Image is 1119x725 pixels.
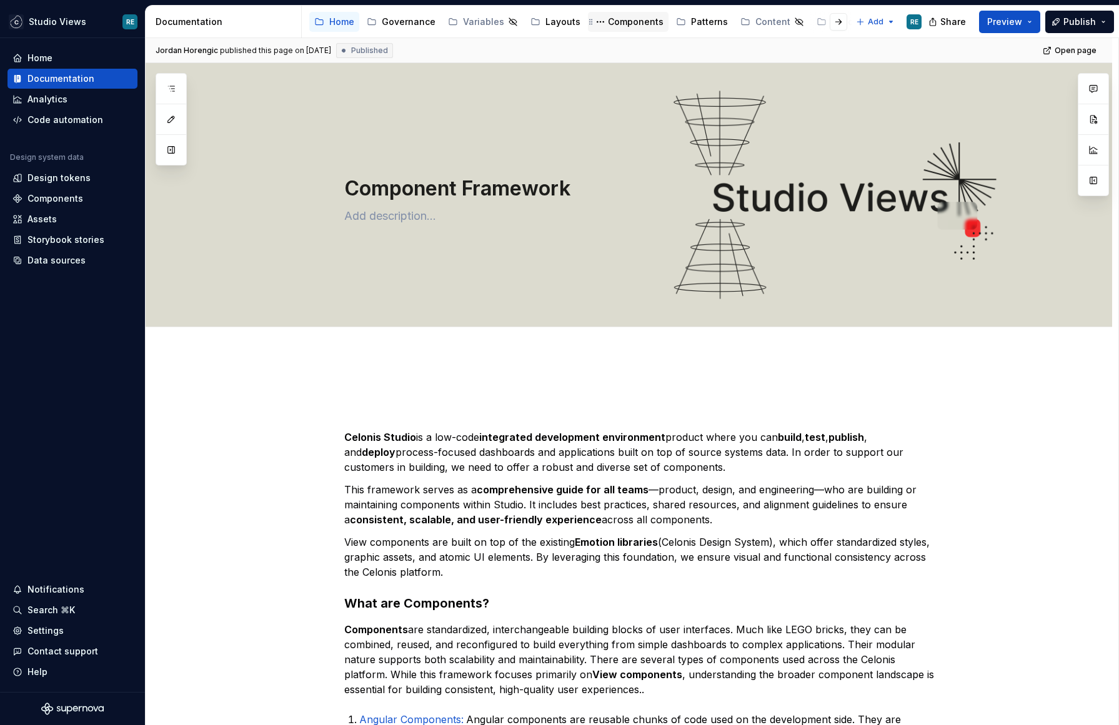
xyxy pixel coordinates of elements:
svg: Supernova Logo [41,703,104,715]
a: Content [735,12,809,32]
p: This framework serves as a —product, design, and engineering—who are building or maintaining comp... [344,482,944,527]
button: Publish [1045,11,1114,33]
button: Preview [979,11,1040,33]
textarea: Component Framework [342,174,942,204]
a: Open page [1039,42,1102,59]
button: Add [852,13,899,31]
div: published this page on [DATE] [220,46,331,56]
a: Assets [7,209,137,229]
div: Content [755,16,790,28]
strong: View components [592,668,682,681]
strong: Emotion libraries [575,536,658,548]
a: Home [7,48,137,68]
strong: Celonis Studio [344,431,416,443]
div: Home [329,16,354,28]
p: View components are built on top of the existing (Celonis Design System), which offer standardize... [344,535,944,580]
strong: Components [344,623,408,636]
div: Help [27,666,47,678]
div: Storybook stories [27,234,104,246]
button: Studio ViewsRE [2,8,142,35]
div: Notifications [27,583,84,596]
div: Documentation [156,16,296,28]
a: Governance [362,12,440,32]
strong: deploy [362,446,395,458]
a: Components [588,12,669,32]
span: Published [351,46,388,56]
span: Preview [987,16,1022,28]
div: Code automation [27,114,103,126]
div: Design tokens [27,172,91,184]
button: Search ⌘K [7,600,137,620]
a: Design tokens [7,168,137,188]
button: Notifications [7,580,137,599]
div: Studio Views [29,16,86,28]
div: Documentation [27,72,94,85]
div: Variables [463,16,504,28]
button: Help [7,662,137,682]
div: Data sources [27,254,86,267]
a: Layouts [525,12,585,32]
a: Storybook stories [7,230,137,250]
strong: publish [828,431,864,443]
a: Patterns [671,12,733,32]
div: Search ⌘K [27,604,75,616]
strong: comprehensive guide for all teams [477,483,649,496]
a: Code automation [7,110,137,130]
a: Analytics [7,89,137,109]
strong: integrated development environment [479,431,665,443]
div: Components [27,192,83,205]
strong: build [778,431,802,443]
span: Jordan Horengic [156,46,218,56]
a: Documentation [7,69,137,89]
p: is a low-code product where you can , , , and process-focused dashboards and applications built o... [344,430,944,475]
a: Data sources [7,250,137,270]
a: Components [7,189,137,209]
div: Layouts [545,16,580,28]
button: Contact support [7,641,137,661]
strong: consistent, scalable, and user-friendly experience [350,513,602,526]
div: Page tree [309,9,850,34]
div: Design system data [10,152,84,162]
a: Settings [7,621,137,641]
a: Home [309,12,359,32]
img: f5634f2a-3c0d-4c0b-9dc3-3862a3e014c7.png [9,14,24,29]
strong: test [805,431,825,443]
div: Contact support [27,645,98,658]
button: Share [922,11,974,33]
p: are standardized, interchangeable building blocks of user interfaces. Much like LEGO bricks, they... [344,622,944,697]
div: RE [126,17,134,27]
div: Analytics [27,93,67,106]
span: Publish [1063,16,1096,28]
div: Components [608,16,664,28]
div: Patterns [691,16,728,28]
div: Home [27,52,52,64]
div: Assets [27,213,57,225]
span: Add [868,17,883,27]
span: Share [940,16,966,28]
h3: What are Components? [344,594,944,612]
div: RE [910,17,918,27]
div: Settings [27,624,64,637]
span: Open page [1055,46,1097,56]
div: Governance [382,16,435,28]
a: Variables [443,12,523,32]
